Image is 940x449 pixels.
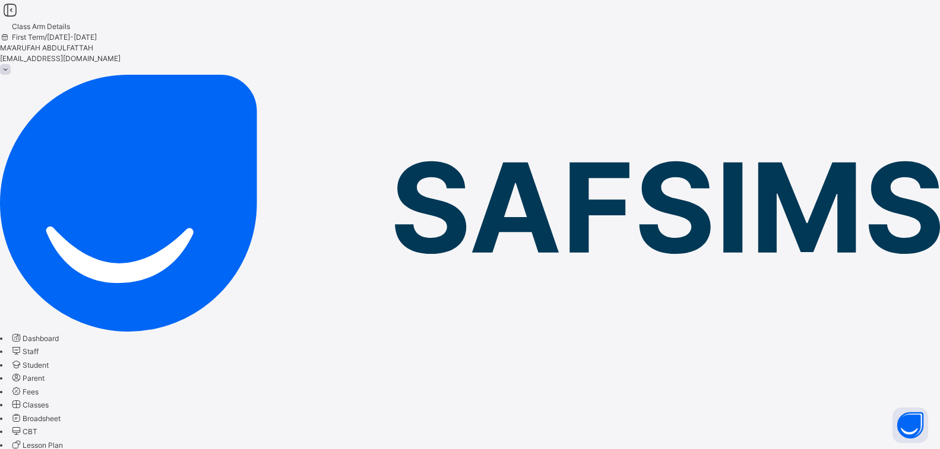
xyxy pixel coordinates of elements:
span: Classes [23,400,49,409]
span: Broadsheet [23,414,61,423]
a: Fees [10,387,39,396]
a: Classes [10,400,49,409]
a: Student [10,361,49,370]
span: Staff [23,347,39,356]
a: Broadsheet [10,414,61,423]
span: Student [23,361,49,370]
a: Staff [10,347,39,356]
a: Dashboard [10,334,59,343]
span: Parent [23,374,45,383]
span: Class Arm Details [12,22,70,31]
a: CBT [10,427,37,436]
span: Dashboard [23,334,59,343]
button: Open asap [892,407,928,443]
span: CBT [23,427,37,436]
span: Fees [23,387,39,396]
a: Parent [10,374,45,383]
